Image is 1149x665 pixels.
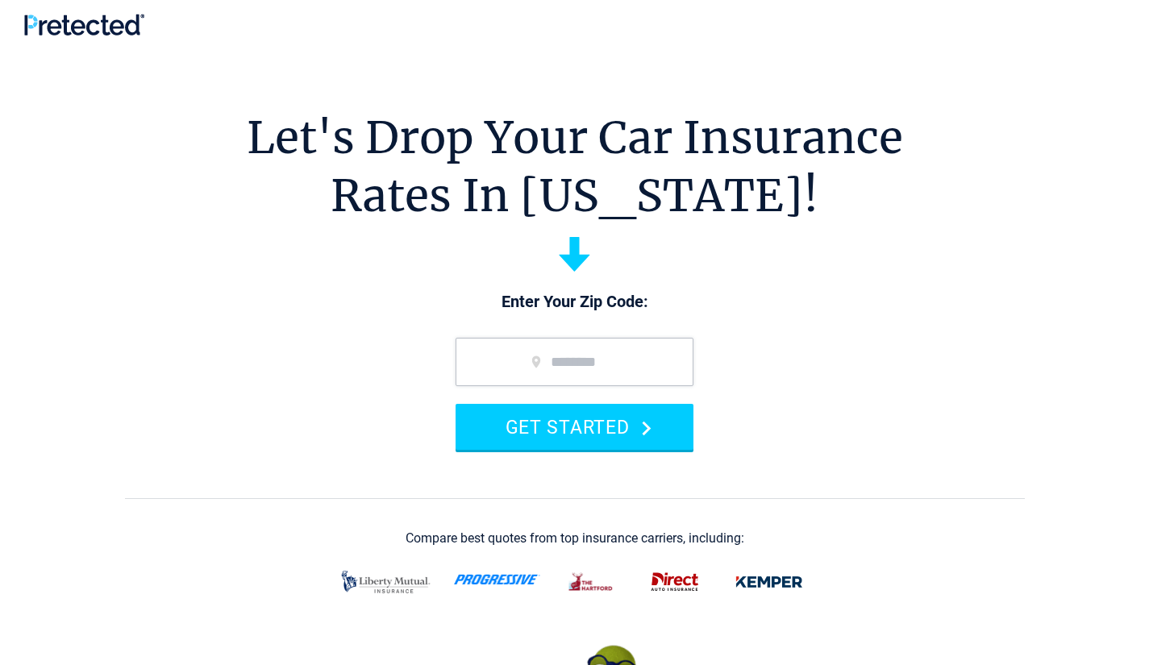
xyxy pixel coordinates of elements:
p: Enter Your Zip Code: [439,291,710,314]
h1: Let's Drop Your Car Insurance Rates In [US_STATE]! [247,109,903,225]
input: zip code [456,338,693,386]
img: Pretected Logo [24,14,144,35]
img: direct [643,565,707,599]
button: GET STARTED [456,404,693,450]
img: liberty [337,563,435,601]
img: progressive [454,574,540,585]
img: thehartford [560,565,623,599]
img: kemper [726,565,812,599]
div: Compare best quotes from top insurance carriers, including: [406,531,744,546]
